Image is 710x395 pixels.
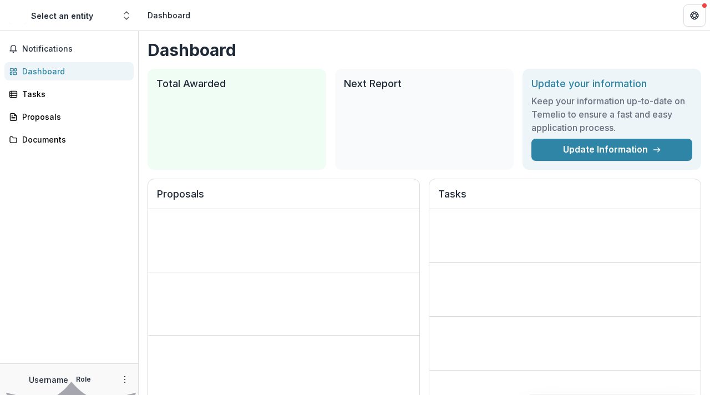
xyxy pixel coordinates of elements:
[22,88,125,100] div: Tasks
[531,78,692,90] h2: Update your information
[29,374,68,386] p: Username
[4,40,134,58] button: Notifications
[4,85,134,103] a: Tasks
[157,188,410,209] h2: Proposals
[438,188,692,209] h2: Tasks
[683,4,706,27] button: Get Help
[119,4,134,27] button: Open entity switcher
[118,373,131,386] button: More
[143,7,195,23] nav: breadcrumb
[531,94,692,134] h3: Keep your information up-to-date on Temelio to ensure a fast and easy application process.
[344,78,505,90] h2: Next Report
[22,65,125,77] div: Dashboard
[4,108,134,126] a: Proposals
[156,78,317,90] h2: Total Awarded
[531,139,692,161] a: Update Information
[22,134,125,145] div: Documents
[73,374,94,384] p: Role
[148,9,190,21] div: Dashboard
[4,62,134,80] a: Dashboard
[148,40,701,60] h1: Dashboard
[4,130,134,149] a: Documents
[31,10,93,22] div: Select an entity
[22,44,129,54] span: Notifications
[22,111,125,123] div: Proposals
